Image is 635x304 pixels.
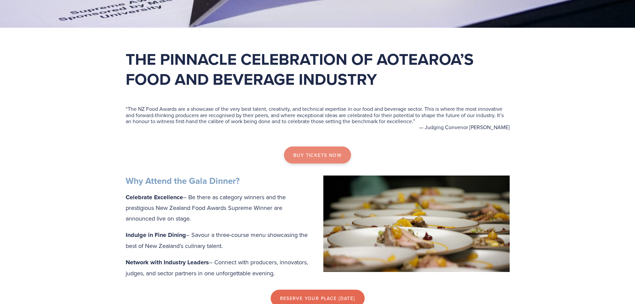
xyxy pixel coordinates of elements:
blockquote: The NZ Food Awards are a showcase of the very best talent, creativity, and technical expertise in... [126,106,510,124]
strong: Indulge in Fine Dining [126,231,186,239]
figcaption: — Judging Convenor [PERSON_NAME] [126,124,510,130]
p: – Savour a three-course menu showcasing the best of New Zealand’s culinary talent. [126,230,510,251]
h1: The pinnacle celebration of Aotearoa’s food and beverage industry [126,49,510,89]
strong: Why Attend the Gala Dinner? [126,175,240,187]
span: ” [413,117,415,125]
strong: Celebrate Excellence [126,193,183,202]
p: – Connect with producers, innovators, judges, and sector partners in one unforgettable evening. [126,257,510,278]
p: – Be there as category winners and the prestigious New Zealand Food Awards Supreme Winner are ann... [126,192,510,224]
a: Buy tickets now [284,146,351,164]
span: “ [126,105,128,112]
strong: Network with Industry Leaders [126,258,209,267]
